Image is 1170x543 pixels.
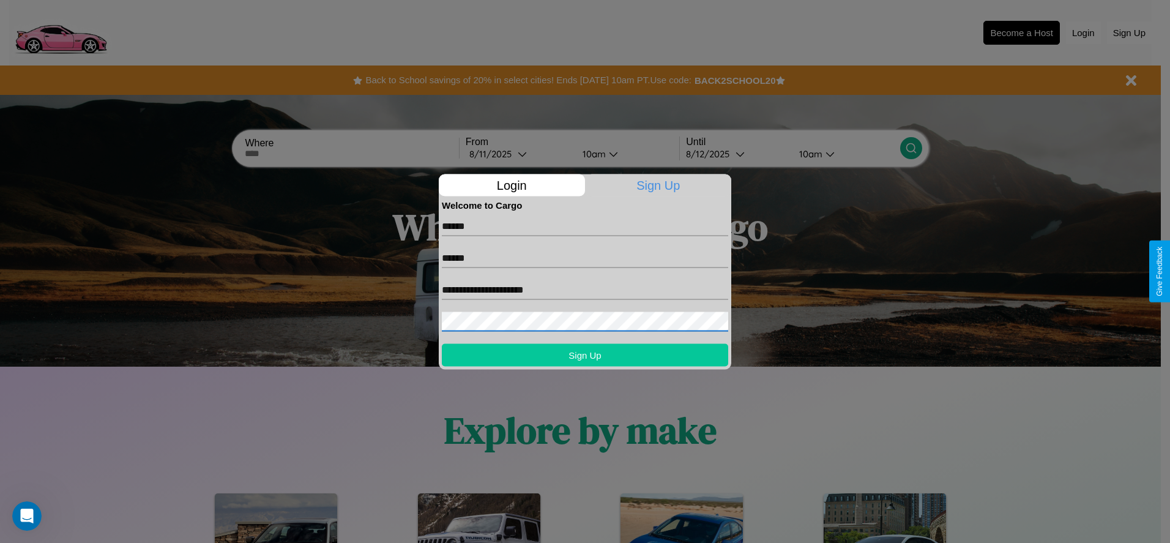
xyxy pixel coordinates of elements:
[442,200,728,210] h4: Welcome to Cargo
[1155,247,1164,296] div: Give Feedback
[439,174,585,196] p: Login
[586,174,732,196] p: Sign Up
[12,501,42,531] iframe: Intercom live chat
[442,343,728,366] button: Sign Up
